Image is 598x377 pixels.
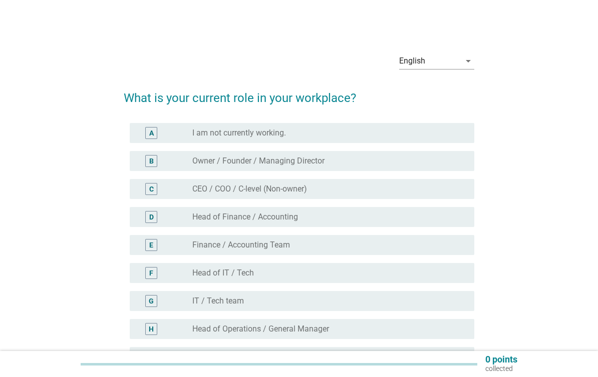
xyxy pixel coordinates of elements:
[149,324,154,334] div: H
[399,56,425,65] div: English
[192,324,329,334] label: Head of Operations / General Manager
[192,240,290,250] label: Finance / Accounting Team
[485,364,517,373] p: collected
[149,128,154,138] div: A
[192,128,286,138] label: I am not currently working.
[462,55,474,67] i: arrow_drop_down
[124,79,474,107] h2: What is your current role in your workplace?
[192,212,298,222] label: Head of Finance / Accounting
[192,184,307,194] label: CEO / COO / C-level (Non-owner)
[192,156,325,166] label: Owner / Founder / Managing Director
[149,240,153,250] div: E
[149,296,154,306] div: G
[149,156,154,166] div: B
[192,268,254,278] label: Head of IT / Tech
[192,296,244,306] label: IT / Tech team
[485,355,517,364] p: 0 points
[149,184,154,194] div: C
[149,268,153,278] div: F
[149,212,154,222] div: D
